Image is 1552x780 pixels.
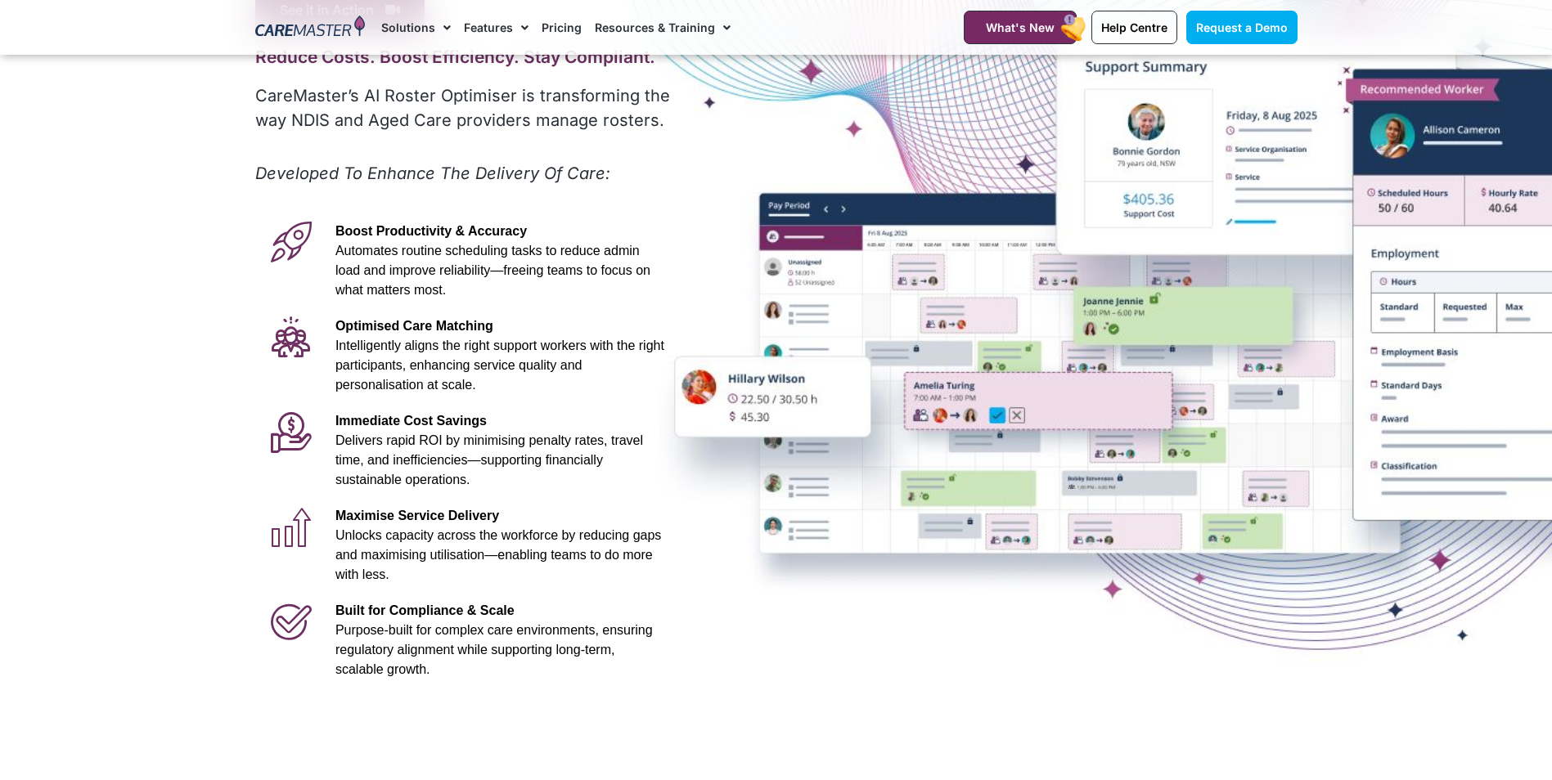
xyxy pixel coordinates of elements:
[335,319,493,333] span: Optimised Care Matching
[335,244,650,297] span: Automates routine scheduling tasks to reduce admin load and improve reliability—freeing teams to ...
[964,11,1077,44] a: What's New
[1196,20,1288,34] span: Request a Demo
[335,623,653,676] span: Purpose-built for complex care environments, ensuring regulatory alignment while supporting long-...
[1101,20,1167,34] span: Help Centre
[986,20,1055,34] span: What's New
[335,414,487,428] span: Immediate Cost Savings
[1091,11,1177,44] a: Help Centre
[255,164,610,183] em: Developed To Enhance The Delivery Of Care:
[335,433,643,486] span: Delivers rapid ROI by minimising penalty rates, travel time, and inefficiencies—supporting financ...
[255,16,366,40] img: CareMaster Logo
[335,509,499,522] span: Maximise Service Delivery
[255,47,673,67] h2: Reduce Costs. Boost Efficiency. Stay Compliant.
[335,528,661,581] span: Unlocks capacity across the workforce by reducing gaps and maximising utilisation—enabling teams ...
[1186,11,1298,44] a: Request a Demo
[335,603,515,617] span: Built for Compliance & Scale
[255,83,673,132] p: CareMaster’s AI Roster Optimiser is transforming the way NDIS and Aged Care providers manage rost...
[335,338,664,392] span: Intelligently aligns the right support workers with the right participants, enhancing service qua...
[335,224,527,238] span: Boost Productivity & Accuracy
